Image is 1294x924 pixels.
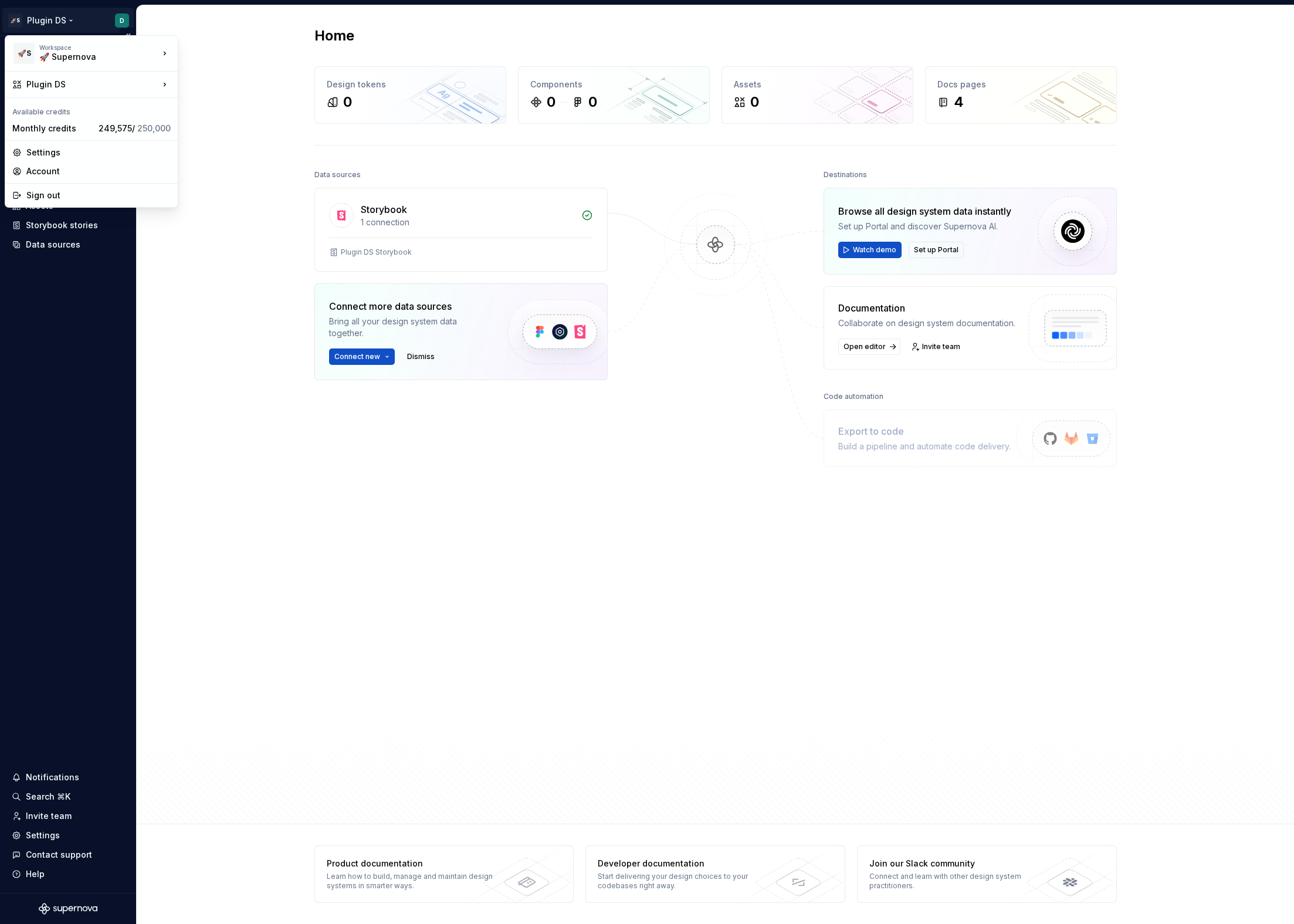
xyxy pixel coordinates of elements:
[12,123,94,134] div: Monthly credits
[39,44,159,51] div: Workspace
[137,123,171,133] span: 250,000
[26,147,171,158] div: Settings
[26,79,159,90] div: Plugin DS
[99,123,171,133] span: 249,575 /
[26,165,171,177] div: Account
[26,189,171,201] div: Sign out
[39,51,139,63] div: 🚀 Supernova
[13,43,35,64] div: 🚀S
[8,100,175,119] div: Available credits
